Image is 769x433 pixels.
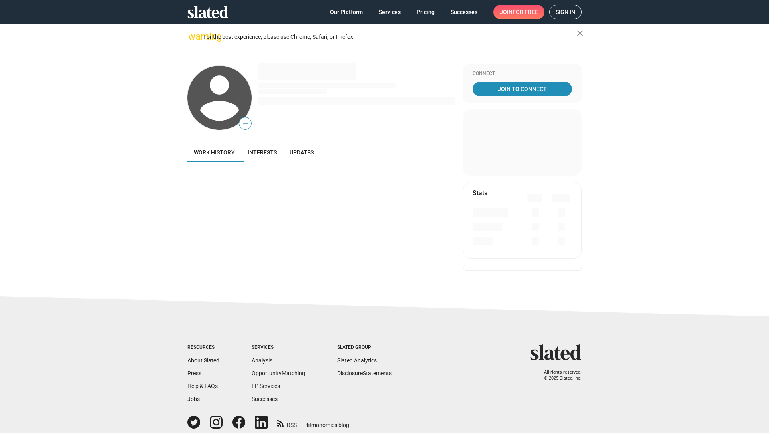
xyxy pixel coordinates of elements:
mat-icon: close [575,28,585,38]
span: Join To Connect [474,82,570,96]
div: Slated Group [337,344,392,351]
a: Pricing [410,5,441,19]
a: filmonomics blog [306,415,349,429]
a: Successes [252,396,278,402]
a: Joinfor free [493,5,544,19]
span: Our Platform [330,5,363,19]
a: Sign in [549,5,582,19]
a: Interests [241,143,283,162]
mat-card-title: Stats [473,189,487,197]
span: Pricing [417,5,435,19]
div: Services [252,344,305,351]
span: Sign in [556,5,575,19]
a: Slated Analytics [337,357,377,364]
div: Connect [473,71,572,77]
a: DisclosureStatements [337,370,392,376]
div: For the best experience, please use Chrome, Safari, or Firefox. [203,32,577,42]
span: Successes [451,5,477,19]
span: film [306,422,316,428]
a: EP Services [252,383,280,389]
a: Our Platform [324,5,369,19]
span: for free [513,5,538,19]
a: Work history [187,143,241,162]
a: Services [372,5,407,19]
span: — [239,119,251,129]
a: Press [187,370,201,376]
span: Interests [248,149,277,156]
p: All rights reserved. © 2025 Slated, Inc. [535,370,582,381]
a: Jobs [187,396,200,402]
a: Analysis [252,357,272,364]
a: OpportunityMatching [252,370,305,376]
a: Help & FAQs [187,383,218,389]
a: About Slated [187,357,219,364]
a: Successes [444,5,484,19]
a: Updates [283,143,320,162]
span: Work history [194,149,235,156]
span: Updates [290,149,314,156]
span: Services [379,5,401,19]
span: Join [500,5,538,19]
a: RSS [277,417,297,429]
mat-icon: warning [188,32,198,41]
div: Resources [187,344,219,351]
a: Join To Connect [473,82,572,96]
